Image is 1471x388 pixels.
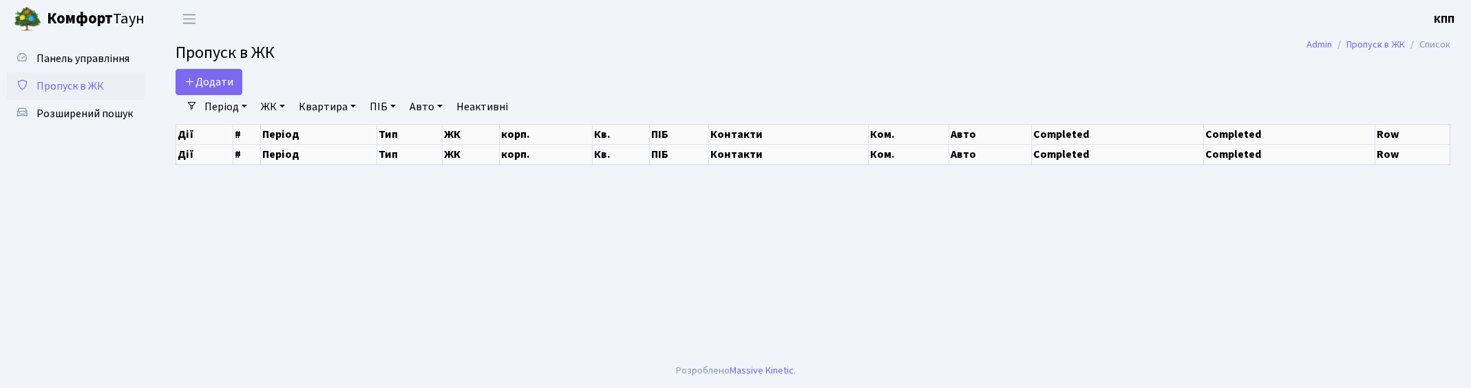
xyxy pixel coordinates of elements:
[1405,37,1450,52] li: Список
[868,144,949,164] th: Ком.
[1434,12,1454,27] b: КПП
[176,144,233,164] th: Дії
[7,72,145,100] a: Пропуск в ЖК
[36,106,133,121] span: Розширений пошук
[47,8,113,30] b: Комфорт
[172,8,207,30] button: Переключити навігацію
[14,6,41,33] img: logo.png
[176,41,275,65] span: Пропуск в ЖК
[649,124,708,144] th: ПІБ
[364,95,401,119] a: ПІБ
[184,74,233,90] span: Додати
[676,363,796,378] div: Розроблено .
[1203,144,1375,164] th: Completed
[1032,144,1203,164] th: Completed
[293,95,361,119] a: Квартира
[199,95,253,119] a: Період
[730,363,794,378] a: Massive Kinetic
[592,124,649,144] th: Кв.
[1032,124,1203,144] th: Completed
[7,45,145,72] a: Панель управління
[499,144,592,164] th: корп.
[499,124,592,144] th: корп.
[261,144,377,164] th: Період
[1286,30,1471,59] nav: breadcrumb
[36,79,104,94] span: Пропуск в ЖК
[176,124,233,144] th: Дії
[176,69,242,95] a: Додати
[1375,144,1450,164] th: Row
[233,144,261,164] th: #
[592,144,649,164] th: Кв.
[949,124,1032,144] th: Авто
[649,144,708,164] th: ПІБ
[1434,11,1454,28] a: КПП
[261,124,377,144] th: Період
[255,95,290,119] a: ЖК
[442,144,499,164] th: ЖК
[949,144,1032,164] th: Авто
[442,124,499,144] th: ЖК
[1375,124,1450,144] th: Row
[708,124,868,144] th: Контакти
[36,51,129,66] span: Панель управління
[1306,37,1332,52] a: Admin
[47,8,145,31] span: Таун
[708,144,868,164] th: Контакти
[404,95,448,119] a: Авто
[1203,124,1375,144] th: Completed
[7,100,145,127] a: Розширений пошук
[1346,37,1405,52] a: Пропуск в ЖК
[451,95,514,119] a: Неактивні
[377,124,443,144] th: Тип
[377,144,443,164] th: Тип
[868,124,949,144] th: Ком.
[233,124,261,144] th: #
